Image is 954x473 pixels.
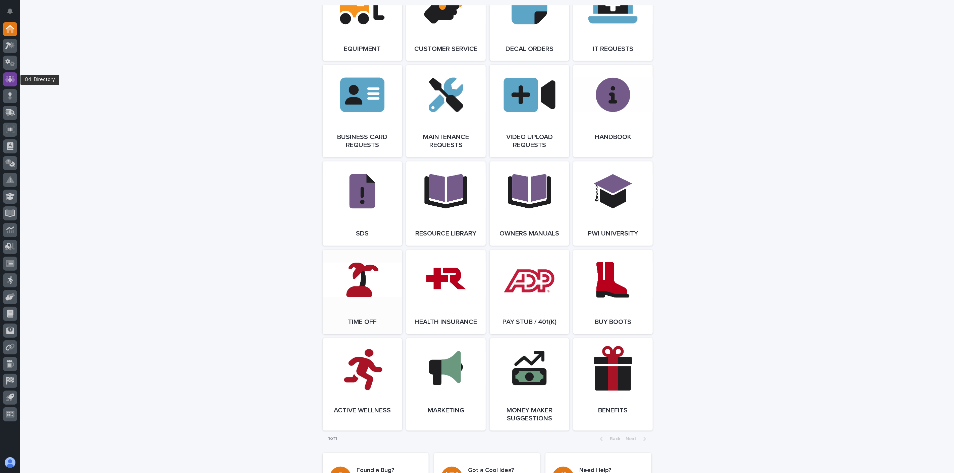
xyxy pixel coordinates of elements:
[573,338,653,431] a: Benefits
[406,338,486,431] a: Marketing
[490,65,569,157] a: Video Upload Requests
[323,431,342,447] p: 1 of 1
[626,437,640,442] span: Next
[406,65,486,157] a: Maintenance Requests
[323,338,402,431] a: Active Wellness
[406,161,486,246] a: Resource Library
[573,65,653,157] a: Handbook
[573,161,653,246] a: PWI University
[490,338,569,431] a: Money Maker Suggestions
[3,456,17,470] button: users-avatar
[8,8,17,19] div: Notifications
[606,437,620,442] span: Back
[323,65,402,157] a: Business Card Requests
[3,4,17,18] button: Notifications
[323,161,402,246] a: SDS
[490,250,569,334] a: Pay Stub / 401(k)
[323,250,402,334] a: Time Off
[595,436,623,442] button: Back
[406,250,486,334] a: Health Insurance
[573,250,653,334] a: Buy Boots
[490,161,569,246] a: Owners Manuals
[623,436,651,442] button: Next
